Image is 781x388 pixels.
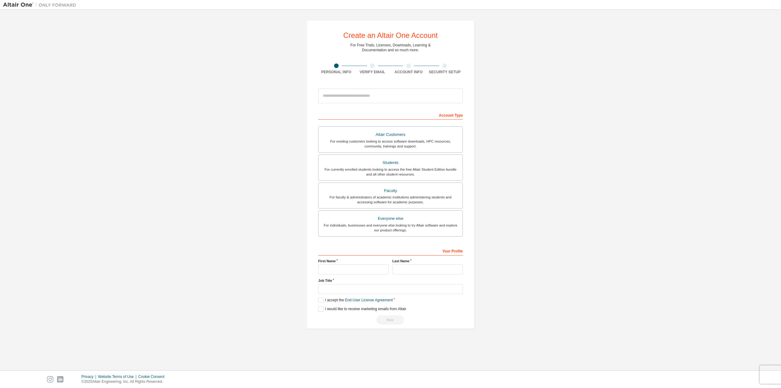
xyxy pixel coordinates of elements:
[318,278,463,283] label: Job Title
[81,379,168,384] p: © 2025 Altair Engineering, Inc. All Rights Reserved.
[81,374,98,379] div: Privacy
[322,139,459,149] div: For existing customers looking to access software downloads, HPC resources, community, trainings ...
[322,187,459,195] div: Faculty
[322,130,459,139] div: Altair Customers
[318,110,463,120] div: Account Type
[318,70,355,74] div: Personal Info
[318,315,463,325] div: Read and acccept EULA to continue
[322,214,459,223] div: Everyone else
[392,259,463,263] label: Last Name
[318,298,393,303] label: I accept the
[322,223,459,233] div: For individuals, businesses and everyone else looking to try Altair software and explore our prod...
[322,195,459,205] div: For faculty & administrators of academic institutions administering students and accessing softwa...
[318,246,463,256] div: Your Profile
[427,70,463,74] div: Security Setup
[322,167,459,177] div: For currently enrolled students looking to access the free Altair Student Edition bundle and all ...
[138,374,168,379] div: Cookie Consent
[318,259,389,263] label: First Name
[390,70,427,74] div: Account Info
[345,298,393,302] a: End-User License Agreement
[98,374,138,379] div: Website Terms of Use
[355,70,391,74] div: Verify Email
[318,306,406,312] label: I would like to receive marketing emails from Altair
[47,376,53,383] img: instagram.svg
[343,32,438,39] div: Create an Altair One Account
[322,158,459,167] div: Students
[351,43,431,53] div: For Free Trials, Licenses, Downloads, Learning & Documentation and so much more.
[3,2,79,8] img: Altair One
[57,376,63,383] img: linkedin.svg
